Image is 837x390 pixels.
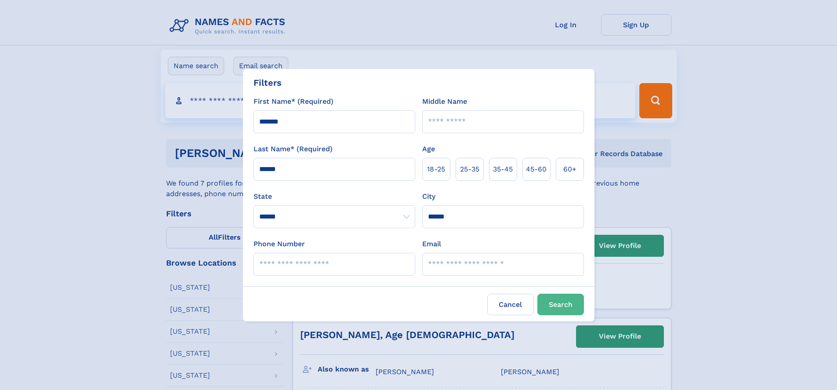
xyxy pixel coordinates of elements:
span: 18‑25 [427,164,445,175]
label: State [254,191,415,202]
button: Search [537,294,584,315]
label: City [422,191,435,202]
label: Last Name* (Required) [254,144,333,154]
label: Middle Name [422,96,467,107]
span: 25‑35 [460,164,479,175]
span: 60+ [563,164,576,175]
span: 35‑45 [493,164,513,175]
label: Email [422,239,441,249]
label: First Name* (Required) [254,96,333,107]
label: Age [422,144,435,154]
label: Phone Number [254,239,305,249]
span: 45‑60 [526,164,547,175]
label: Cancel [487,294,534,315]
div: Filters [254,76,282,89]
